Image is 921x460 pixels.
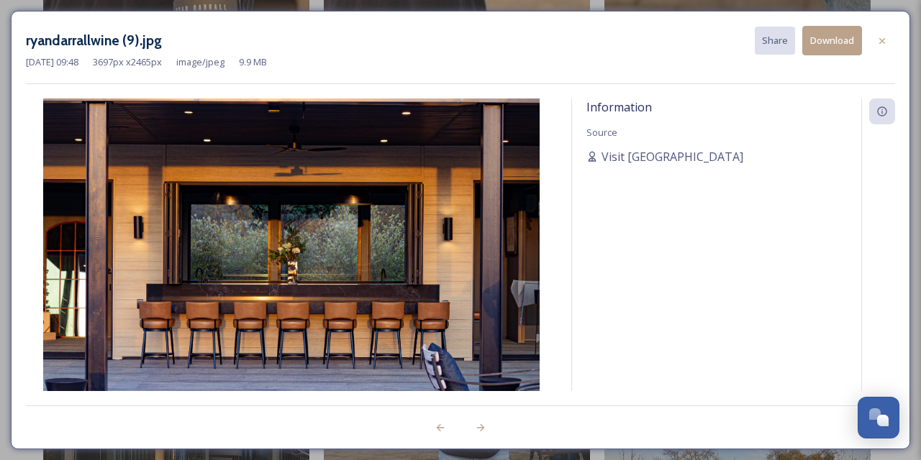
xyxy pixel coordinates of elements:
h3: ryandarrallwine (9).jpg [26,30,162,51]
span: image/jpeg [176,55,224,69]
span: Source [586,126,617,139]
button: Open Chat [858,397,899,438]
span: Information [586,99,652,115]
button: Download [802,26,862,55]
span: 3697 px x 2465 px [93,55,162,69]
button: Share [755,27,795,55]
span: Visit [GEOGRAPHIC_DATA] [602,148,743,165]
span: [DATE] 09:48 [26,55,78,69]
span: 9.9 MB [239,55,267,69]
img: ryandarrallwine%20(9).jpg [26,98,557,429]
